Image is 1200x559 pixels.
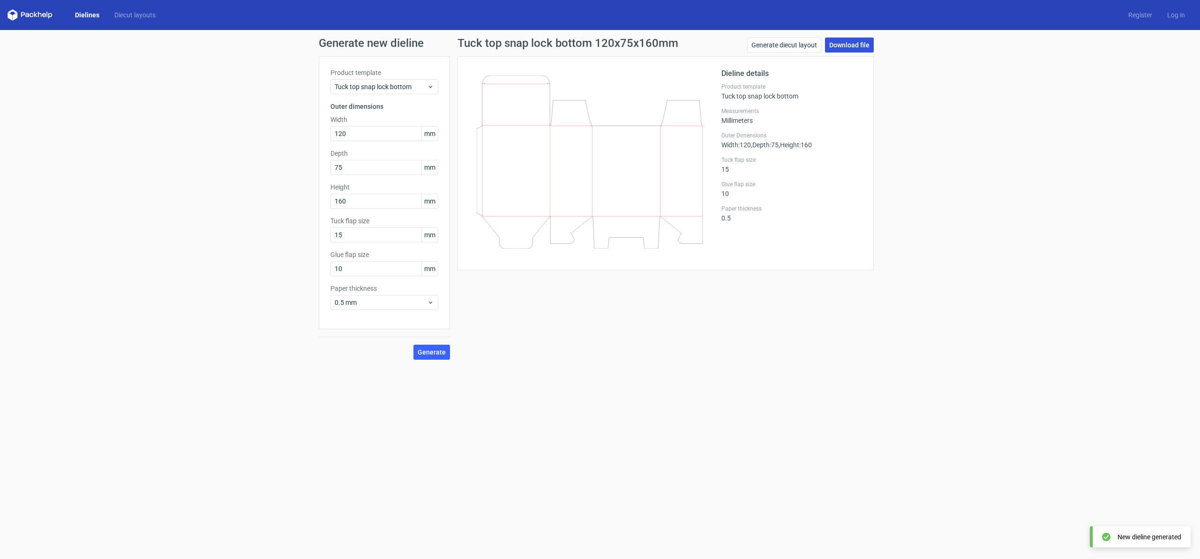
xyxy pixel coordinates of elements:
[457,38,678,49] h1: Tuck top snap lock bottom 120x75x160mm
[721,107,862,115] label: Measurements
[421,127,438,141] span: mm
[421,228,438,242] span: mm
[825,38,874,53] a: Download file
[721,205,862,212] label: Paper thickness
[107,10,163,20] a: Diecut layouts
[330,250,438,259] label: Glue flap size
[418,349,446,355] span: Generate
[319,38,881,49] h1: Generate new dieline
[1121,10,1160,20] a: Register
[330,284,438,293] label: Paper thickness
[330,68,438,77] label: Product template
[330,149,438,158] label: Depth
[67,10,107,20] a: Dielines
[330,115,438,124] label: Width
[721,68,862,79] h2: Dieline details
[330,182,438,192] label: Height
[747,38,821,53] a: Generate diecut layout
[335,82,427,91] span: Tuck top snap lock bottom
[721,205,862,222] div: 0.5
[1117,532,1181,542] div: New dieline generated
[721,156,862,173] div: 15
[330,102,438,111] h3: Outer dimensions
[335,298,427,307] span: 0.5 mm
[721,107,862,124] div: Millimeters
[721,83,862,91] label: Product template
[421,262,438,276] span: mm
[421,194,438,208] span: mm
[779,141,812,149] span: , Height : 160
[413,345,450,360] button: Generate
[721,132,862,139] label: Outer Dimensions
[721,141,751,149] span: Width : 120
[721,181,862,188] label: Glue flap size
[751,141,779,149] span: , Depth : 75
[721,83,862,100] div: Tuck top snap lock bottom
[330,216,438,226] label: Tuck flap size
[421,160,438,174] span: mm
[721,156,862,164] label: Tuck flap size
[1160,10,1192,20] a: Log in
[721,181,862,197] div: 10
